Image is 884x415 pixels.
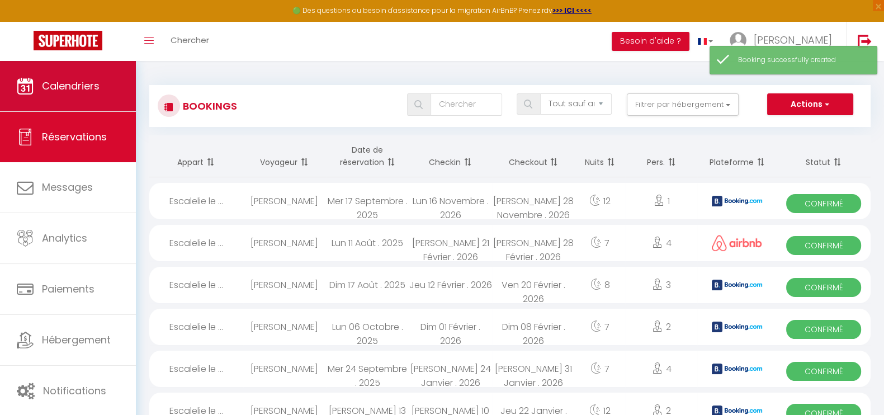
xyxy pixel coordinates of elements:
[43,384,106,398] span: Notifications
[627,93,739,116] button: Filtrer par hébergement
[162,22,218,61] a: Chercher
[149,135,243,177] th: Sort by rentals
[42,231,87,245] span: Analytics
[34,31,102,50] img: Super Booking
[243,135,326,177] th: Sort by guest
[171,34,209,46] span: Chercher
[858,34,872,48] img: logout
[326,135,409,177] th: Sort by booking date
[42,180,93,194] span: Messages
[777,135,871,177] th: Sort by status
[492,135,575,177] th: Sort by checkout
[625,135,697,177] th: Sort by people
[42,130,107,144] span: Réservations
[767,93,853,116] button: Actions
[42,282,94,296] span: Paiements
[552,6,592,15] a: >>> ICI <<<<
[612,32,689,51] button: Besoin d'aide ?
[721,22,846,61] a: ... [PERSON_NAME]
[730,32,746,49] img: ...
[738,55,866,65] div: Booking successfully created
[754,33,832,47] span: [PERSON_NAME]
[431,93,502,116] input: Chercher
[697,135,777,177] th: Sort by channel
[409,135,491,177] th: Sort by checkin
[42,333,111,347] span: Hébergement
[575,135,625,177] th: Sort by nights
[42,79,100,93] span: Calendriers
[180,93,237,119] h3: Bookings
